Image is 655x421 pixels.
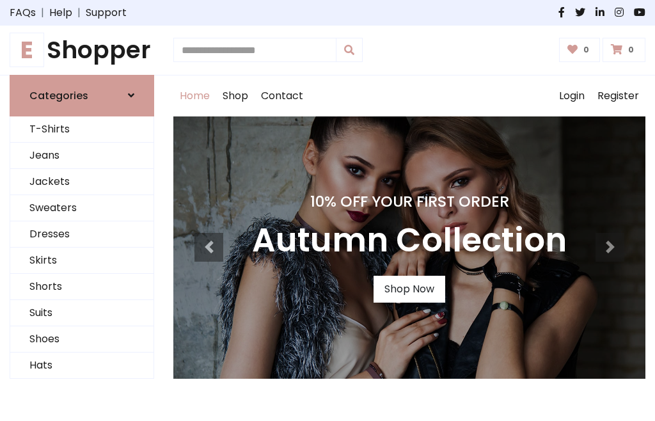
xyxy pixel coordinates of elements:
a: Shoes [10,326,154,353]
span: | [36,5,49,20]
a: Categories [10,75,154,116]
span: 0 [580,44,592,56]
a: T-Shirts [10,116,154,143]
a: Shop [216,75,255,116]
h6: Categories [29,90,88,102]
a: 0 [559,38,601,62]
a: Shorts [10,274,154,300]
h4: 10% Off Your First Order [252,193,567,210]
a: Dresses [10,221,154,248]
a: Support [86,5,127,20]
span: E [10,33,44,67]
a: Skirts [10,248,154,274]
a: Shop Now [374,276,445,303]
a: Jeans [10,143,154,169]
a: Jackets [10,169,154,195]
span: | [72,5,86,20]
h1: Shopper [10,36,154,65]
a: Register [591,75,645,116]
a: 0 [603,38,645,62]
a: Home [173,75,216,116]
a: Sweaters [10,195,154,221]
span: 0 [625,44,637,56]
a: Suits [10,300,154,326]
a: Login [553,75,591,116]
a: Hats [10,353,154,379]
a: FAQs [10,5,36,20]
a: EShopper [10,36,154,65]
h3: Autumn Collection [252,221,567,260]
a: Help [49,5,72,20]
a: Contact [255,75,310,116]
